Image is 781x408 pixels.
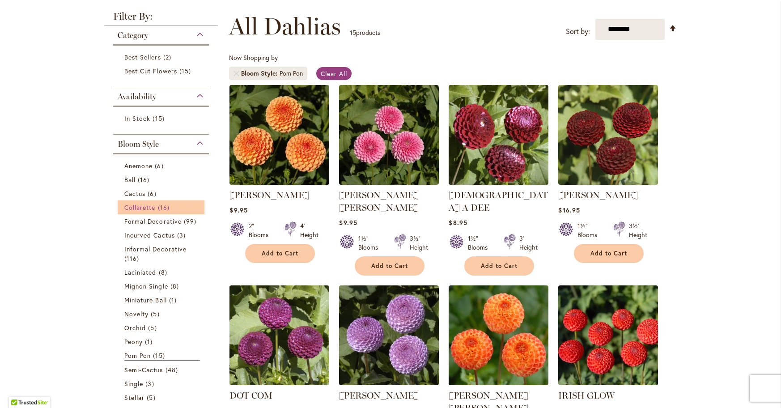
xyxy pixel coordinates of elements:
span: 16 [158,203,172,212]
a: Informal Decorative 116 [124,244,200,263]
a: Mignon Single 8 [124,281,200,291]
strong: Filter By: [104,12,218,26]
span: 5 [147,393,157,402]
span: 1 [169,295,179,305]
span: Stellar [124,393,144,402]
span: 15 [153,114,166,123]
a: Peony 1 [124,337,200,346]
a: [DEMOGRAPHIC_DATA] A DEE [449,190,548,213]
span: 5 [151,309,161,319]
span: Peony [124,337,143,346]
span: 3 [145,379,156,388]
span: 15 [179,66,193,76]
span: 8 [170,281,181,291]
span: 6 [155,161,166,170]
span: Bloom Style [241,69,280,78]
a: Formal Decorative 99 [124,217,200,226]
span: Cactus [124,189,145,198]
img: BETTY ANNE [339,85,439,185]
a: [PERSON_NAME] [339,390,419,401]
a: Best Cut Flowers [124,66,200,76]
span: 1 [145,337,155,346]
span: Orchid [124,323,146,332]
div: 1½" Blooms [358,234,383,252]
span: Collarette [124,203,156,212]
a: [PERSON_NAME] [229,190,309,200]
span: Add to Cart [371,262,408,270]
a: Clear All [316,67,352,80]
div: 3' Height [519,234,538,252]
span: Now Shopping by [229,53,278,62]
a: [PERSON_NAME] [558,190,638,200]
button: Add to Cart [355,256,424,276]
a: Orchid 5 [124,323,200,332]
a: In Stock 15 [124,114,200,123]
span: $8.95 [449,218,467,227]
span: Incurved Cactus [124,231,175,239]
span: Single [124,379,143,388]
span: 3 [177,230,188,240]
span: 5 [148,323,159,332]
span: Pom Pon [124,351,151,360]
img: AMBER QUEEN [229,85,329,185]
span: $9.95 [339,218,357,227]
a: GINGER WILLO [449,378,548,387]
span: Availability [118,92,156,102]
span: Novelty [124,310,149,318]
p: products [350,25,380,40]
img: FRANK HOLMES [339,285,439,385]
a: CHICK A DEE [449,178,548,187]
a: CROSSFIELD EBONY [558,178,658,187]
button: Add to Cart [464,256,534,276]
a: Pom Pon 15 [124,351,200,361]
span: Mignon Single [124,282,168,290]
a: Anemone 6 [124,161,200,170]
span: Semi-Cactus [124,365,163,374]
span: 8 [159,268,170,277]
a: Incurved Cactus 3 [124,230,200,240]
a: Miniature Ball 1 [124,295,200,305]
a: Ball 16 [124,175,200,184]
img: DOT COM [229,285,329,385]
div: Pom Pon [280,69,303,78]
span: Informal Decorative [124,245,187,253]
img: IRISH GLOW [558,285,658,385]
span: Ball [124,175,136,184]
button: Add to Cart [245,244,315,263]
span: Add to Cart [590,250,627,257]
a: Stellar 5 [124,393,200,402]
span: Category [118,30,148,40]
a: Single 3 [124,379,200,388]
span: 15 [153,351,167,360]
a: DOT COM [229,390,272,401]
a: BETTY ANNE [339,178,439,187]
span: Miniature Ball [124,296,167,304]
span: 16 [138,175,152,184]
div: 4' Height [300,221,318,239]
a: Cactus 6 [124,189,200,198]
span: 6 [148,189,158,198]
img: CROSSFIELD EBONY [558,85,658,185]
img: GINGER WILLO [449,285,548,385]
a: IRISH GLOW [558,390,615,401]
span: All Dahlias [229,13,341,40]
a: Remove Bloom Style Pom Pon [233,71,239,76]
iframe: Launch Accessibility Center [7,376,32,401]
span: 48 [166,365,180,374]
a: Laciniated 8 [124,268,200,277]
a: Best Sellers [124,52,200,62]
span: Anemone [124,161,153,170]
a: FRANK HOLMES [339,378,439,387]
span: 2 [163,52,174,62]
div: 3½' Height [629,221,647,239]
button: Add to Cart [574,244,644,263]
div: 1½" Blooms [468,234,493,252]
a: IRISH GLOW [558,378,658,387]
span: Formal Decorative [124,217,182,225]
span: $9.95 [229,206,247,214]
span: Clear All [321,69,347,78]
span: 116 [124,254,141,263]
span: Best Cut Flowers [124,67,177,75]
img: CHICK A DEE [449,85,548,185]
a: DOT COM [229,378,329,387]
